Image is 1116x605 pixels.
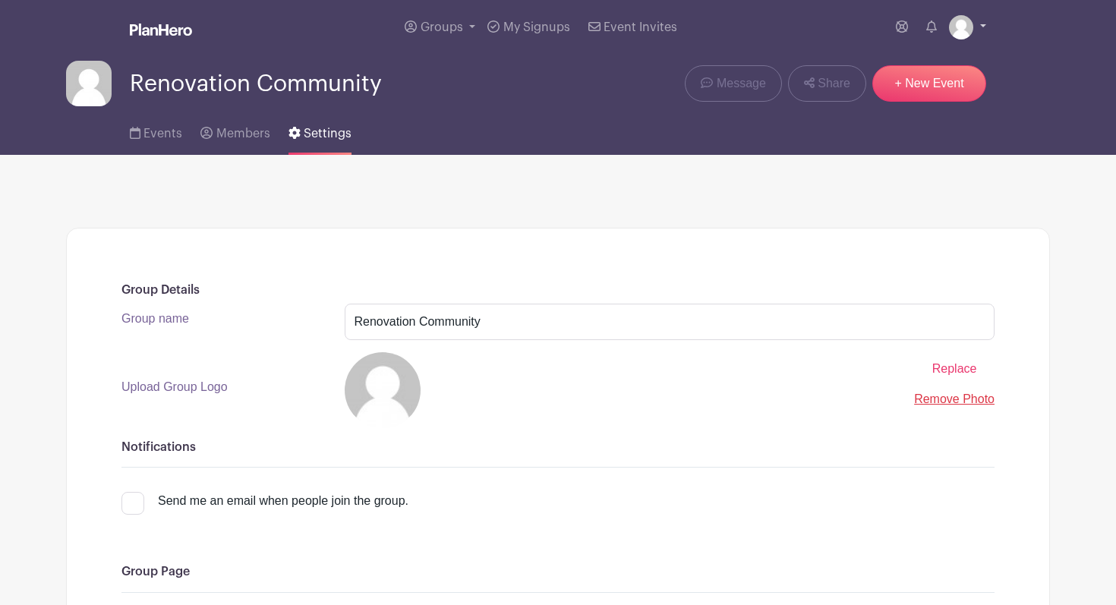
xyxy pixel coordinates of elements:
span: Renovation Community [130,71,382,96]
h6: Group Details [121,283,995,298]
img: default-ce2991bfa6775e67f084385cd625a349d9dcbb7a52a09fb2fda1e96e2d18dcdb.png [345,352,421,428]
label: Upload Group Logo [121,378,228,396]
img: logo_white-6c42ec7e38ccf1d336a20a19083b03d10ae64f83f12c07503d8b9e83406b4c7d.svg [130,24,192,36]
span: My Signups [503,21,570,33]
a: Settings [288,106,352,155]
a: Remove Photo [914,392,995,405]
span: Settings [304,128,352,140]
label: Group name [121,310,189,328]
h6: Notifications [121,440,995,455]
span: Share [818,74,850,93]
span: Members [216,128,270,140]
span: Replace [932,362,977,375]
a: Events [130,106,182,155]
a: + New Event [872,65,986,102]
a: Message [685,65,781,102]
span: Groups [421,21,463,33]
img: default-ce2991bfa6775e67f084385cd625a349d9dcbb7a52a09fb2fda1e96e2d18dcdb.png [66,61,112,106]
h6: Group Page [121,565,995,579]
span: Message [717,74,766,93]
span: Event Invites [604,21,677,33]
span: Events [143,128,182,140]
a: Share [788,65,866,102]
img: default-ce2991bfa6775e67f084385cd625a349d9dcbb7a52a09fb2fda1e96e2d18dcdb.png [949,15,973,39]
div: Send me an email when people join the group. [158,492,408,510]
a: Members [200,106,270,155]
